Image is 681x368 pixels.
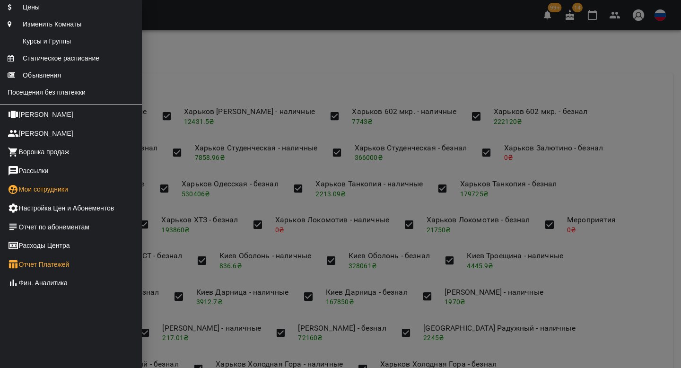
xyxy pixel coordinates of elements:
[8,2,40,12] span: Цены
[8,53,99,63] span: Статическое расписание
[8,19,81,29] span: Изменить Комнаты
[8,70,61,80] span: Объявления
[8,36,71,46] span: Курсы и Группы
[8,88,86,97] span: Посещения без платежки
